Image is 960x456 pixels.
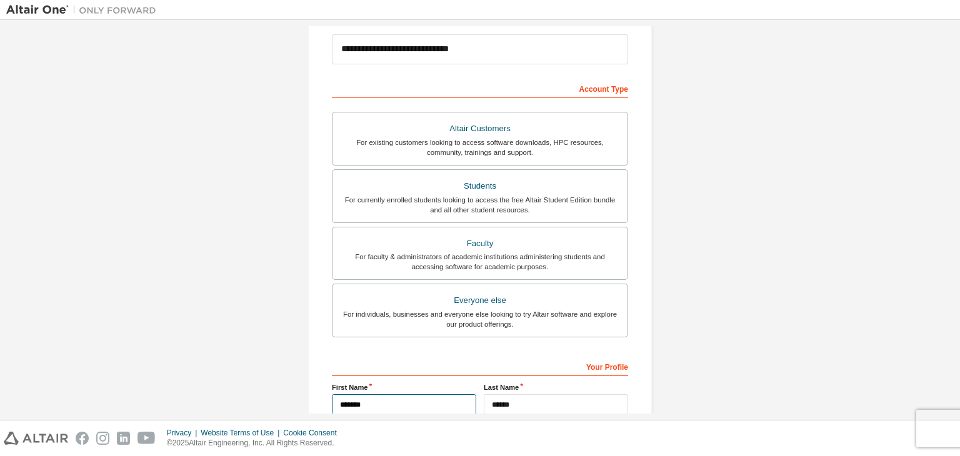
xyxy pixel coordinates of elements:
img: altair_logo.svg [4,432,68,445]
label: First Name [332,382,476,392]
div: For existing customers looking to access software downloads, HPC resources, community, trainings ... [340,137,620,157]
div: Altair Customers [340,120,620,137]
div: Everyone else [340,292,620,309]
div: Cookie Consent [283,428,344,438]
img: Altair One [6,4,162,16]
div: Account Type [332,78,628,98]
div: Privacy [167,428,201,438]
div: For currently enrolled students looking to access the free Altair Student Edition bundle and all ... [340,195,620,215]
div: Faculty [340,235,620,252]
div: Website Terms of Use [201,428,283,438]
img: youtube.svg [137,432,156,445]
img: linkedin.svg [117,432,130,445]
img: facebook.svg [76,432,89,445]
div: Students [340,177,620,195]
div: For faculty & administrators of academic institutions administering students and accessing softwa... [340,252,620,272]
label: Last Name [484,382,628,392]
p: © 2025 Altair Engineering, Inc. All Rights Reserved. [167,438,344,449]
div: Your Profile [332,356,628,376]
img: instagram.svg [96,432,109,445]
div: For individuals, businesses and everyone else looking to try Altair software and explore our prod... [340,309,620,329]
